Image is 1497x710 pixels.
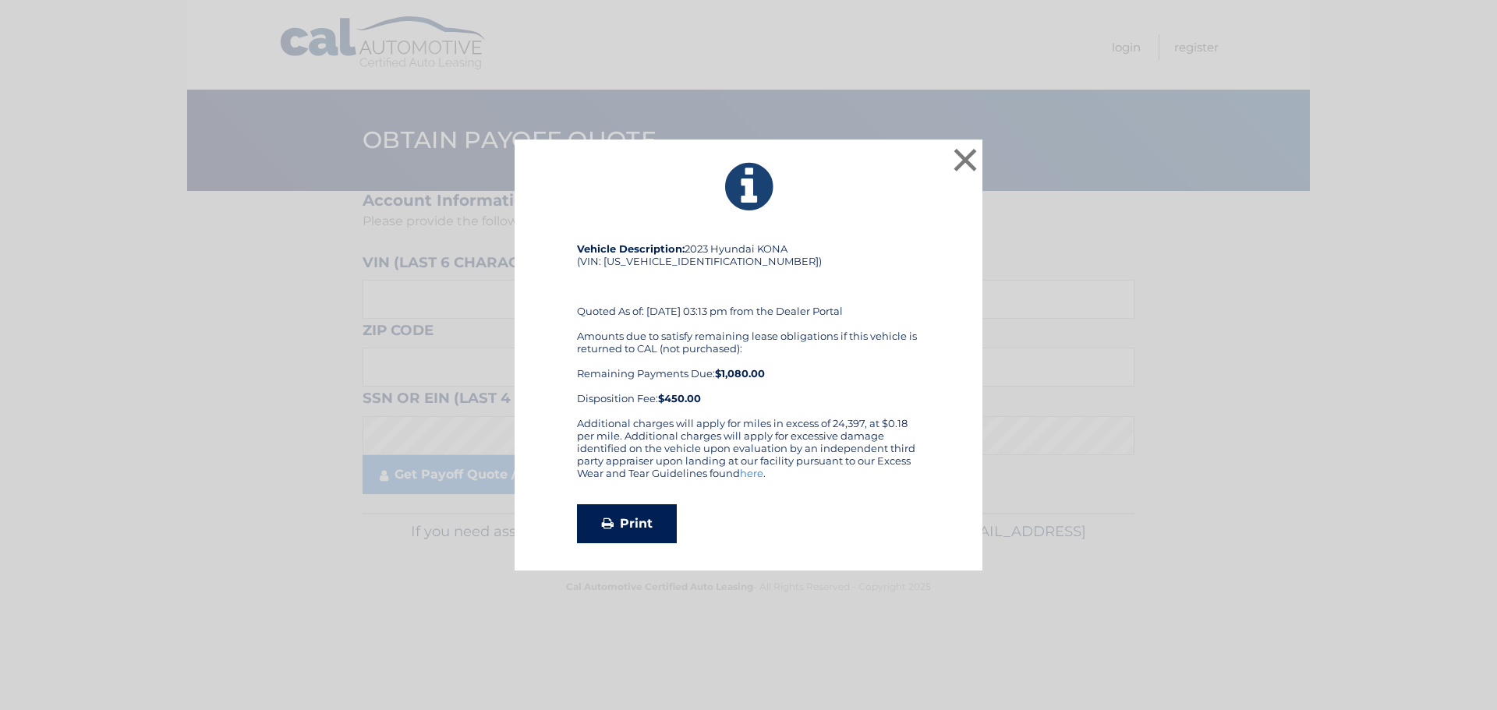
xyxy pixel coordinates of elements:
[715,367,765,380] b: $1,080.00
[577,242,685,255] strong: Vehicle Description:
[577,504,677,543] a: Print
[577,242,920,417] div: 2023 Hyundai KONA (VIN: [US_VEHICLE_IDENTIFICATION_NUMBER]) Quoted As of: [DATE] 03:13 pm from th...
[740,467,763,479] a: here
[658,392,701,404] strong: $450.00
[577,417,920,492] div: Additional charges will apply for miles in excess of 24,397, at $0.18 per mile. Additional charge...
[577,330,920,404] div: Amounts due to satisfy remaining lease obligations if this vehicle is returned to CAL (not purcha...
[950,144,981,175] button: ×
